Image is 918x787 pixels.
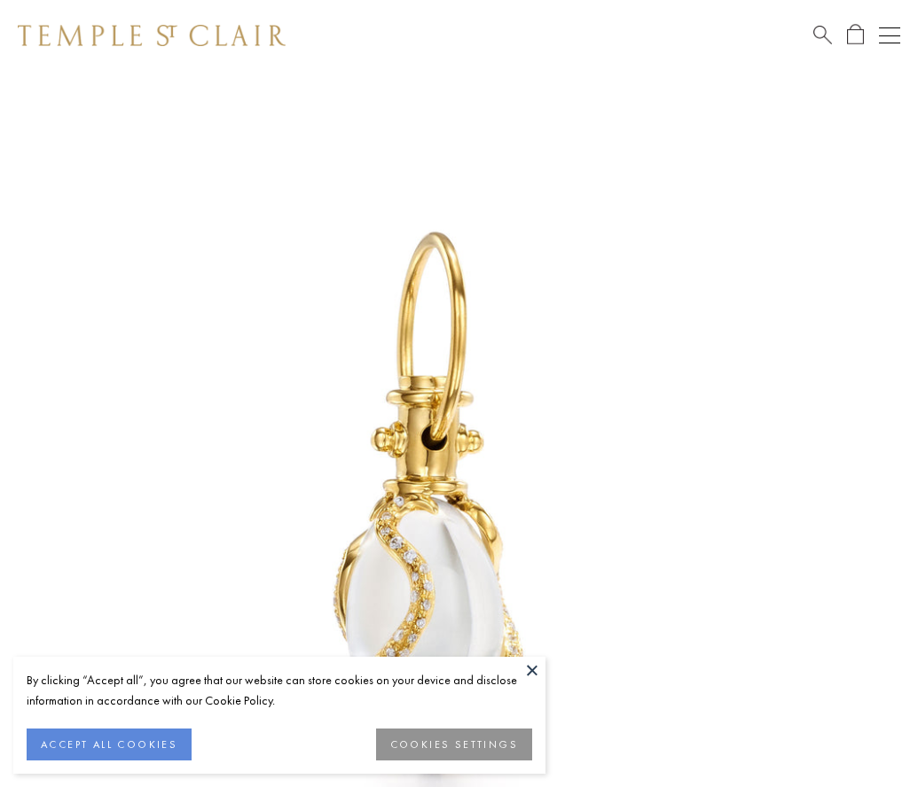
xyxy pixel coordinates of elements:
[18,25,286,46] img: Temple St. Clair
[813,24,832,46] a: Search
[847,24,864,46] a: Open Shopping Bag
[376,729,532,760] button: COOKIES SETTINGS
[27,670,532,711] div: By clicking “Accept all”, you agree that our website can store cookies on your device and disclos...
[27,729,192,760] button: ACCEPT ALL COOKIES
[879,25,900,46] button: Open navigation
